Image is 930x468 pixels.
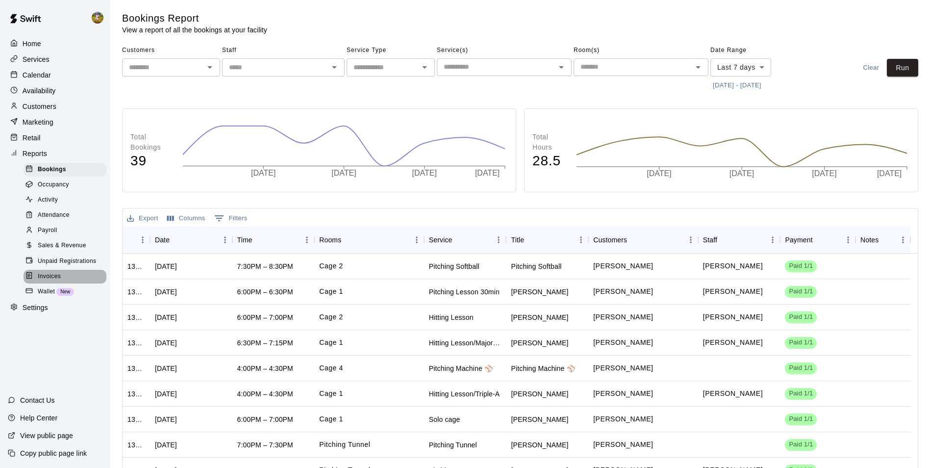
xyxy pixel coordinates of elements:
[24,223,110,238] a: Payroll
[524,233,538,247] button: Sort
[24,255,106,268] div: Unpaid Registrations
[24,285,106,299] div: WalletNew
[38,210,70,220] span: Attendance
[38,257,96,266] span: Unpaid Registrations
[319,440,370,450] p: Pitching Tunnel
[38,241,86,251] span: Sales & Revenue
[319,261,343,271] p: Cage 2
[155,338,177,348] div: Tue, Aug 19, 2025
[38,287,55,297] span: Wallet
[127,261,145,271] div: 1335114
[319,414,343,424] p: Cage 1
[203,60,217,74] button: Open
[424,226,506,254] div: Service
[127,415,145,424] div: 1318293
[331,169,356,177] tspan: [DATE]
[412,169,436,177] tspan: [DATE]
[593,363,653,373] p: Robert Parr
[588,226,698,254] div: Customers
[8,146,102,161] a: Reports
[710,43,796,58] span: Date Range
[24,162,110,177] a: Bookings
[491,233,506,247] button: Menu
[452,233,466,247] button: Sort
[24,269,110,284] a: Invoices
[23,86,56,96] p: Availability
[698,226,780,254] div: Staff
[593,286,653,297] p: Grayson Watson
[593,414,653,424] p: Xavier Serna
[237,261,293,271] div: 7:30PM – 8:30PM
[123,226,150,254] div: ID
[347,43,435,58] span: Service Type
[218,233,232,247] button: Menu
[38,226,57,235] span: Payroll
[511,338,568,348] div: August Pearce
[155,287,177,297] div: Tue, Aug 19, 2025
[511,364,575,373] div: Pitching Machine ⚾️
[511,261,561,271] div: Pitching Softball
[429,226,452,254] div: Service
[511,312,568,322] div: Adrian Maldonado
[785,338,817,347] span: Paid 1/1
[252,233,266,247] button: Sort
[8,115,102,130] a: Marketing
[20,431,73,441] p: View public page
[23,149,47,158] p: Reports
[127,389,145,399] div: 1318344
[593,389,653,399] p: Samuel Smith
[319,389,343,399] p: Cage 1
[20,395,55,405] p: Contact Us
[511,415,568,424] div: Felipe Serna
[125,211,161,226] button: Export
[429,364,493,373] div: Pitching Machine ⚾️
[785,415,817,424] span: Paid 1/1
[251,169,276,177] tspan: [DATE]
[593,261,653,271] p: Rileigh Moore
[8,52,102,67] a: Services
[703,261,763,271] p: Chirstina Moncivais
[418,60,431,74] button: Open
[8,130,102,145] div: Retail
[532,132,566,153] p: Total Hours
[155,440,177,450] div: Fri, Aug 15, 2025
[38,272,61,282] span: Invoices
[24,177,110,192] a: Occupancy
[780,226,855,254] div: Payment
[237,364,293,373] div: 4:00PM – 4:30PM
[155,261,177,271] div: Tue, Aug 19, 2025
[232,226,315,254] div: Time
[122,12,267,25] h5: Bookings Report
[429,287,500,297] div: Pitching Lesson 30min
[409,233,424,247] button: Menu
[647,170,671,178] tspan: [DATE]
[24,254,110,269] a: Unpaid Registrations
[20,448,87,458] p: Copy public page link
[785,364,817,373] span: Paid 1/1
[237,338,293,348] div: 6:30PM – 7:15PM
[506,226,588,254] div: Title
[593,312,653,322] p: Adrian Maldonado
[23,70,51,80] p: Calendar
[511,440,568,450] div: Rotem Dvir
[429,389,500,399] div: Hitting Lesson/Triple-A
[237,415,293,424] div: 6:00PM – 7:00PM
[703,338,763,348] p: Jhonny Montoya
[429,440,477,450] div: Pitching Tunnel
[703,286,763,297] p: Jhonny Montoya
[24,193,106,207] div: Activity
[703,226,717,254] div: Staff
[127,312,145,322] div: 1332245
[38,195,58,205] span: Activity
[855,59,887,77] button: Clear
[593,440,653,450] p: Ido Dvir
[691,60,705,74] button: Open
[23,54,50,64] p: Services
[855,226,910,254] div: Notes
[879,233,892,247] button: Sort
[8,99,102,114] div: Customers
[130,153,173,170] h4: 39
[327,60,341,74] button: Open
[717,233,731,247] button: Sort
